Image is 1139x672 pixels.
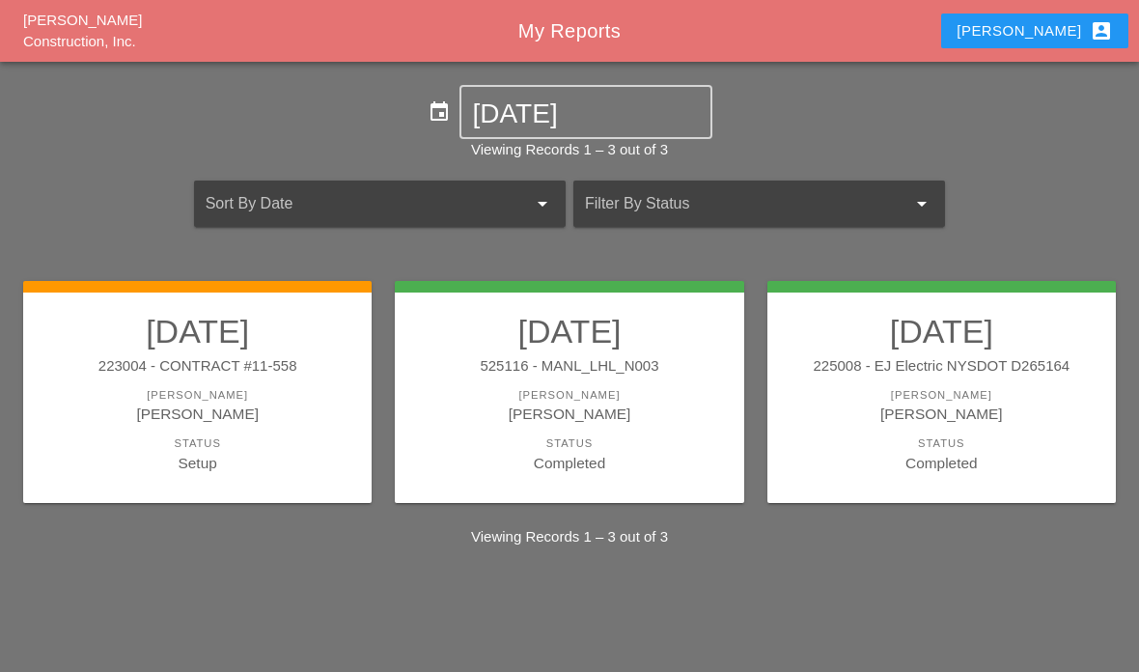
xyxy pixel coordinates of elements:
[414,312,724,350] h2: [DATE]
[531,192,554,215] i: arrow_drop_down
[414,355,724,378] div: 525116 - MANL_LHL_N003
[787,312,1097,474] a: [DATE]225008 - EJ Electric NYSDOT D265164[PERSON_NAME][PERSON_NAME]StatusCompleted
[787,312,1097,350] h2: [DATE]
[787,435,1097,452] div: Status
[414,312,724,474] a: [DATE]525116 - MANL_LHL_N003[PERSON_NAME][PERSON_NAME]StatusCompleted
[787,355,1097,378] div: 225008 - EJ Electric NYSDOT D265164
[42,355,352,378] div: 223004 - CONTRACT #11-558
[787,452,1097,474] div: Completed
[941,14,1127,48] button: [PERSON_NAME]
[42,403,352,425] div: [PERSON_NAME]
[42,387,352,404] div: [PERSON_NAME]
[414,387,724,404] div: [PERSON_NAME]
[957,19,1112,42] div: [PERSON_NAME]
[23,12,142,50] a: [PERSON_NAME] Construction, Inc.
[473,98,699,129] input: Select Date
[787,403,1097,425] div: [PERSON_NAME]
[414,435,724,452] div: Status
[42,312,352,350] h2: [DATE]
[42,452,352,474] div: Setup
[42,312,352,474] a: [DATE]223004 - CONTRACT #11-558[PERSON_NAME][PERSON_NAME]StatusSetup
[42,435,352,452] div: Status
[787,387,1097,404] div: [PERSON_NAME]
[414,403,724,425] div: [PERSON_NAME]
[428,100,451,124] i: event
[518,20,621,42] span: My Reports
[910,192,933,215] i: arrow_drop_down
[414,452,724,474] div: Completed
[1090,19,1113,42] i: account_box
